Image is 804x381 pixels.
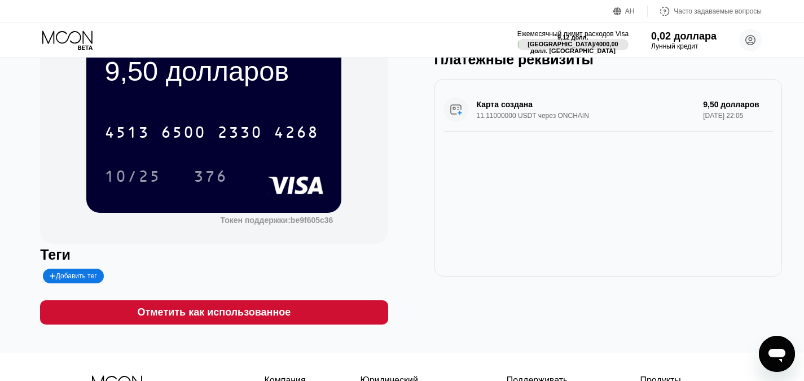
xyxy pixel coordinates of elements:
[625,7,635,15] font: АН
[651,30,717,50] div: 0,02 доллараЛунный кредит
[530,41,620,54] font: 4000,00 долл. [GEOGRAPHIC_DATA]
[517,30,629,50] div: Ежемесячный лимит расходов Visa9,12 долл. [GEOGRAPHIC_DATA]/4000,00 долл. [GEOGRAPHIC_DATA]
[40,300,388,325] div: Отметить как использованное
[217,125,262,143] font: 2330
[594,41,596,47] font: /
[759,336,795,372] iframe: Кнопка, открывающая окно обмена сообщениями; идет разговор
[43,269,103,283] div: Добавить тег
[96,162,169,190] div: 10/25
[221,216,291,225] font: Токен поддержки:
[104,56,289,86] font: 9,50 долларов
[528,34,594,47] font: 9,12 долл. [GEOGRAPHIC_DATA]
[221,216,333,225] div: Токен поддержки:be9f605c36
[434,51,594,67] font: Платежные реквизиты
[291,216,333,225] font: be9f605c36
[194,169,227,187] font: 376
[651,42,698,50] font: Лунный кредит
[613,6,648,17] div: АН
[651,30,717,42] font: 0,02 доллара
[674,7,762,15] font: Часто задаваемые вопросы
[274,125,319,143] font: 4268
[56,272,97,280] font: Добавить тег
[185,162,236,190] div: 376
[137,306,291,318] font: Отметить как использованное
[161,125,206,143] font: 6500
[104,169,161,187] font: 10/25
[104,125,150,143] font: 4513
[40,247,71,262] font: Теги
[517,30,629,38] font: Ежемесячный лимит расходов Visa
[98,118,326,146] div: 4513650023304268
[648,6,762,17] div: Часто задаваемые вопросы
